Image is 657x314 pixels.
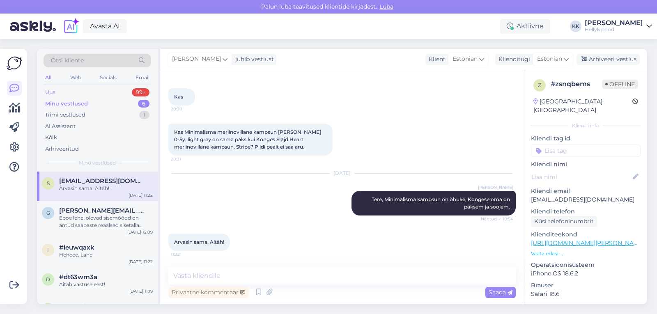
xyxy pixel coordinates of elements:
[45,133,57,142] div: Kõik
[46,276,50,282] span: d
[377,3,396,10] span: Luba
[602,80,638,89] span: Offline
[481,216,513,222] span: Nähtud ✓ 10:54
[138,100,149,108] div: 6
[531,144,641,157] input: Lisa tag
[59,303,94,310] span: #zw23qlkg
[45,88,55,96] div: Uus
[44,72,53,83] div: All
[171,106,202,112] span: 20:30
[495,55,530,64] div: Klienditugi
[538,82,541,88] span: z
[531,122,641,129] div: Kliendi info
[174,239,224,245] span: Arvasin sama. Aitäh!
[533,97,632,115] div: [GEOGRAPHIC_DATA], [GEOGRAPHIC_DATA]
[531,207,641,216] p: Kliendi telefon
[172,55,221,64] span: [PERSON_NAME]
[531,230,641,239] p: Klienditeekond
[531,269,641,278] p: iPhone OS 18.6.2
[51,56,84,65] span: Otsi kliente
[531,290,641,298] p: Safari 18.6
[45,122,76,131] div: AI Assistent
[129,259,153,265] div: [DATE] 11:22
[59,185,153,192] div: Arvasin sama. Aitäh!
[45,100,88,108] div: Minu vestlused
[425,55,446,64] div: Klient
[531,250,641,257] p: Vaata edasi ...
[62,18,80,35] img: explore-ai
[79,159,116,167] span: Minu vestlused
[132,88,149,96] div: 99+
[7,55,22,71] img: Askly Logo
[47,180,50,186] span: S
[127,229,153,235] div: [DATE] 12:09
[531,281,641,290] p: Brauser
[500,19,550,34] div: Aktiivne
[171,251,202,257] span: 11:22
[585,20,652,33] a: [PERSON_NAME]Hellyk pood
[489,289,512,296] span: Saada
[134,72,151,83] div: Email
[372,196,511,210] span: Tere, Minimalisma kampsun on õhuke, Kongese oma on paksem ja soojem.
[83,19,127,33] a: Avasta AI
[570,21,581,32] div: KK
[531,160,641,169] p: Kliendi nimi
[129,192,153,198] div: [DATE] 11:22
[531,261,641,269] p: Operatsioonisüsteem
[59,281,153,288] div: Aitäh vastuse eest!
[59,207,145,214] span: Gisela.falten@gmail.com
[45,145,79,153] div: Arhiveeritud
[531,195,641,204] p: [EMAIL_ADDRESS][DOMAIN_NAME]
[59,244,94,251] span: #ieuwqaxk
[46,210,50,216] span: G
[139,111,149,119] div: 1
[59,273,97,281] span: #dt63wm3a
[478,184,513,190] span: [PERSON_NAME]
[168,170,516,177] div: [DATE]
[577,54,640,65] div: Arhiveeri vestlus
[453,55,478,64] span: Estonian
[531,172,631,181] input: Lisa nimi
[232,55,274,64] div: juhib vestlust
[59,177,145,185] span: Siretsilm@gmail.com
[585,20,643,26] div: [PERSON_NAME]
[531,134,641,143] p: Kliendi tag'id
[98,72,118,83] div: Socials
[69,72,83,83] div: Web
[47,247,49,253] span: i
[551,79,602,89] div: # zsnqbems
[59,251,153,259] div: Heheee. Lahe
[531,216,597,227] div: Küsi telefoninumbrit
[531,187,641,195] p: Kliendi email
[59,214,153,229] div: Epoe lehel olevad sisemõõdd on antud saabaste reaalsed sisetalla mõõdud
[531,239,644,247] a: [URL][DOMAIN_NAME][PERSON_NAME]
[174,129,322,150] span: Kas Minimalisma meriinovillane kampsun [PERSON_NAME] 0-5y, light grey on sama paks kui Konges Slø...
[168,287,248,298] div: Privaatne kommentaar
[171,156,202,162] span: 20:31
[174,94,183,100] span: Kas
[45,111,85,119] div: Tiimi vestlused
[537,55,562,64] span: Estonian
[585,26,643,33] div: Hellyk pood
[129,288,153,294] div: [DATE] 11:19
